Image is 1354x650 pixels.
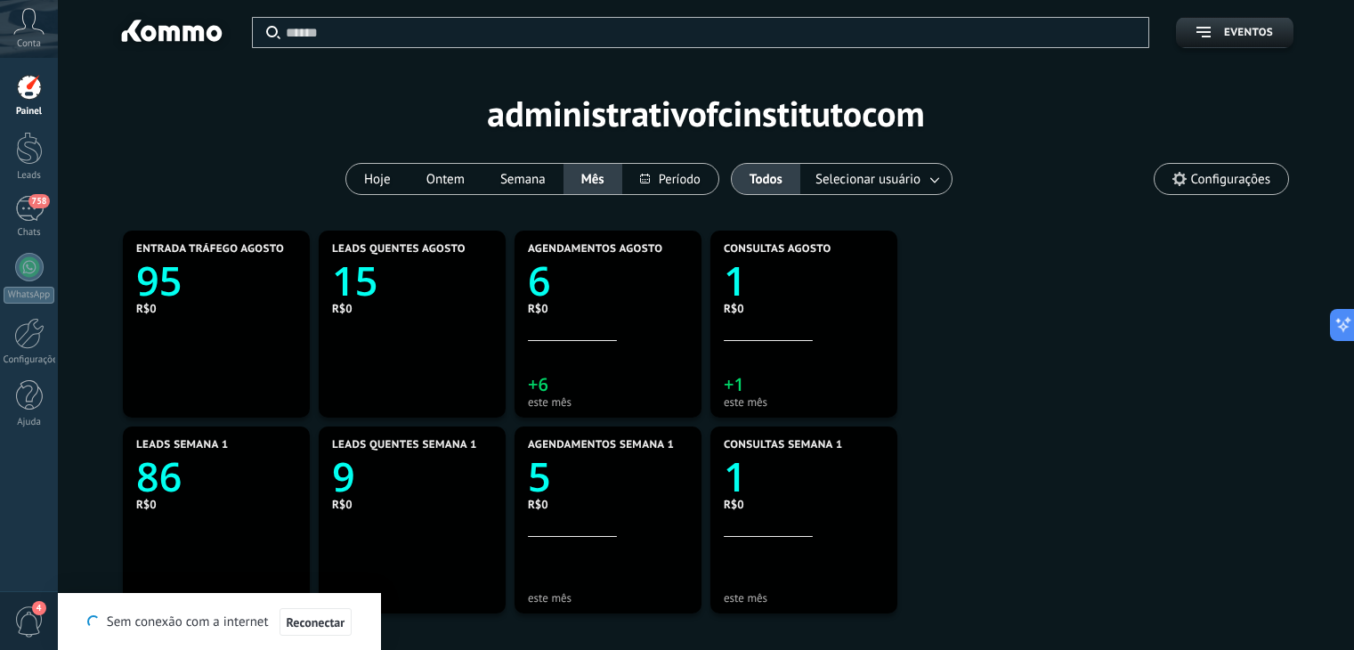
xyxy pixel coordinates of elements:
div: R$0 [528,301,688,316]
a: 5 [528,450,688,504]
div: este mês [528,591,688,605]
a: 6 [528,254,688,308]
span: Leads Quentes Semana 1 [332,439,477,451]
div: este mês [724,591,884,605]
a: 86 [136,450,296,504]
text: 6 [528,254,551,308]
div: Painel [4,106,55,118]
button: Semana [482,164,563,194]
span: Reconectar [287,616,345,629]
a: 1 [724,450,884,504]
span: Conta [17,38,41,50]
button: Ontem [409,164,482,194]
div: Leads [4,170,55,182]
button: Período [622,164,718,194]
div: este mês [528,395,688,409]
button: Todos [732,164,800,194]
text: 86 [136,450,182,504]
div: Configurações [4,354,55,366]
button: Reconectar [280,608,353,637]
button: Hoje [346,164,409,194]
button: Mês [563,164,622,194]
span: 758 [28,194,49,208]
span: Leads Quentes Agosto [332,243,466,256]
div: R$0 [136,301,296,316]
span: 4 [32,601,46,615]
span: Consultas Semana 1 [724,439,842,451]
div: R$0 [724,301,884,316]
div: este mês [724,395,884,409]
span: Consultas Agosto [724,243,831,256]
text: 1 [724,254,747,308]
div: Ajuda [4,417,55,428]
div: R$0 [332,497,492,512]
span: Configurações [1191,172,1270,187]
div: WhatsApp [4,287,54,304]
a: 9 [332,450,492,504]
div: R$0 [724,497,884,512]
div: R$0 [136,497,296,512]
button: Eventos [1176,17,1293,48]
div: R$0 [528,497,688,512]
span: Agendamentos Agosto [528,243,662,256]
text: +1 [724,372,744,396]
span: Agendamentos Semana 1 [528,439,674,451]
div: R$0 [332,301,492,316]
span: Eventos [1224,27,1273,39]
text: 15 [332,254,377,308]
text: +6 [528,372,548,396]
a: 15 [332,254,492,308]
text: 95 [136,254,182,308]
button: Selecionar usuário [800,164,952,194]
a: 1 [724,254,884,308]
span: Selecionar usuário [812,167,924,191]
text: 9 [332,450,355,504]
a: 95 [136,254,296,308]
text: 1 [724,450,747,504]
text: 5 [528,450,551,504]
div: Chats [4,227,55,239]
div: Sem conexão com a internet [87,607,352,637]
span: Leads Semana 1 [136,439,228,451]
span: Entrada Tráfego Agosto [136,243,284,256]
